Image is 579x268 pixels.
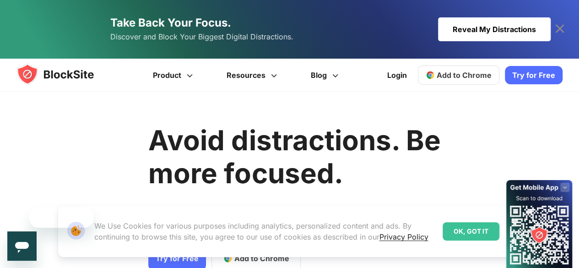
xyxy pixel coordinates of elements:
[110,30,293,44] span: Discover and Block Your Biggest Digital Distractions.
[379,232,428,241] a: Privacy Policy
[426,71,435,80] img: chrome-icon.svg
[382,64,412,86] a: Login
[148,124,440,190] h1: Avoid distractions. Be more focused.
[110,16,231,29] span: Take Back Your Focus.
[16,63,112,85] img: blocksite-icon.5d769676.svg
[295,59,357,92] a: Blog
[443,222,499,241] div: OK, GOT IT
[437,71,492,80] span: Add to Chrome
[29,208,93,228] iframe: Message from company
[137,59,211,92] a: Product
[505,66,563,84] a: Try for Free
[7,231,37,261] iframe: Button to launch messaging window
[438,17,551,41] div: Reveal My Distractions
[94,220,435,242] p: We Use Cookies for various purposes including analytics, personalized content and ads. By continu...
[418,66,499,85] a: Add to Chrome
[211,59,295,92] a: Resources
